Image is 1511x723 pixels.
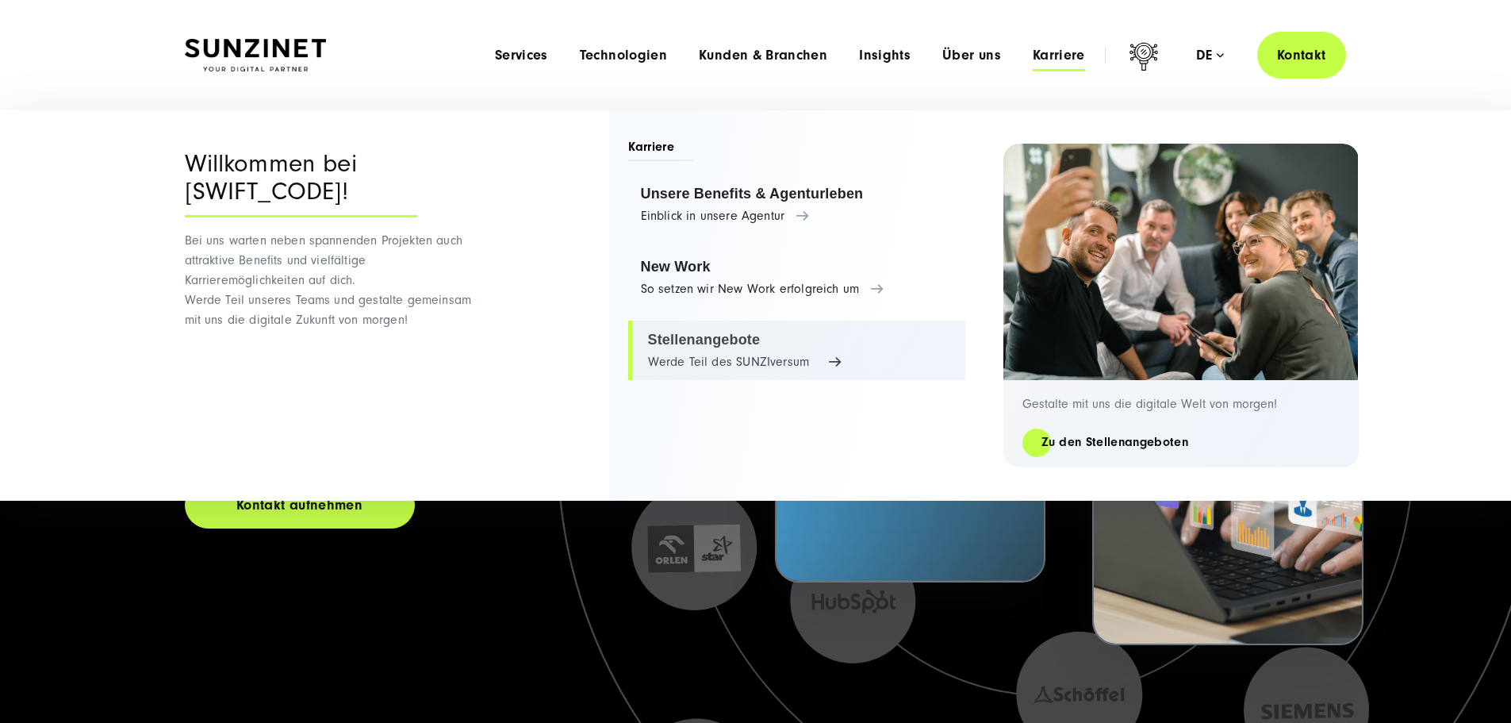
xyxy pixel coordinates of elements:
[859,48,911,63] a: Insights
[699,48,827,63] a: Kunden & Branchen
[628,321,965,381] a: Stellenangebote Werde Teil des SUNZIversum
[628,248,965,308] a: New Work So setzen wir New Work erfolgreich um
[1022,396,1340,412] p: Gestalte mit uns die digitale Welt von morgen!
[1033,48,1085,63] a: Karriere
[1022,433,1207,452] a: Zu den Stellenangeboten
[1257,32,1346,79] a: Kontakt
[628,138,694,161] span: Karriere
[185,482,415,529] a: Kontakt aufnehmen
[942,48,1001,63] a: Über uns
[580,48,667,63] a: Technologien
[185,231,482,330] p: Bei uns warten neben spannenden Projekten auch attraktive Benefits und vielfältige Karrieremöglic...
[628,175,965,235] a: Unsere Benefits & Agenturleben Einblick in unsere Agentur
[1003,144,1359,380] img: Digitalagentur und Internetagentur SUNZINET: 2 Frauen 3 Männer, die ein Selfie machen bei
[185,39,326,72] img: SUNZINET Full Service Digital Agentur
[495,48,548,63] a: Services
[1196,48,1224,63] div: de
[185,150,417,217] div: Willkommen bei [SWIFT_CODE]!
